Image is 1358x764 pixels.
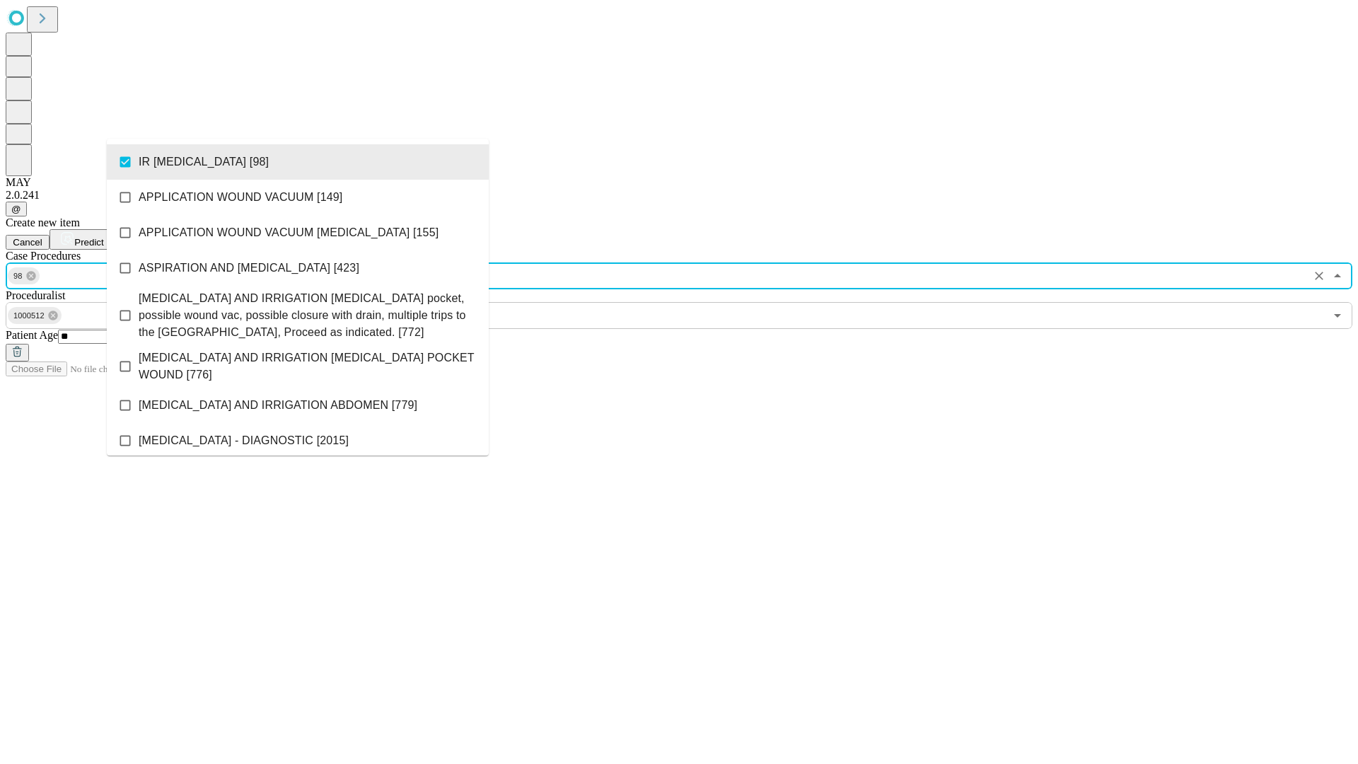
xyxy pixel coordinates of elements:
[139,432,349,449] span: [MEDICAL_DATA] - DIAGNOSTIC [2015]
[139,154,269,170] span: IR [MEDICAL_DATA] [98]
[8,267,40,284] div: 98
[6,329,58,341] span: Patient Age
[11,204,21,214] span: @
[139,224,439,241] span: APPLICATION WOUND VACUUM [MEDICAL_DATA] [155]
[13,237,42,248] span: Cancel
[139,349,477,383] span: [MEDICAL_DATA] AND IRRIGATION [MEDICAL_DATA] POCKET WOUND [776]
[6,189,1352,202] div: 2.0.241
[139,290,477,341] span: [MEDICAL_DATA] AND IRRIGATION [MEDICAL_DATA] pocket, possible wound vac, possible closure with dr...
[6,176,1352,189] div: MAY
[50,229,115,250] button: Predict
[1328,306,1347,325] button: Open
[6,250,81,262] span: Scheduled Procedure
[8,307,62,324] div: 1000512
[139,260,359,277] span: ASPIRATION AND [MEDICAL_DATA] [423]
[139,397,417,414] span: [MEDICAL_DATA] AND IRRIGATION ABDOMEN [779]
[139,189,342,206] span: APPLICATION WOUND VACUUM [149]
[1309,266,1329,286] button: Clear
[6,216,80,228] span: Create new item
[74,237,103,248] span: Predict
[6,235,50,250] button: Cancel
[6,202,27,216] button: @
[8,268,28,284] span: 98
[6,289,65,301] span: Proceduralist
[8,308,50,324] span: 1000512
[1328,266,1347,286] button: Close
